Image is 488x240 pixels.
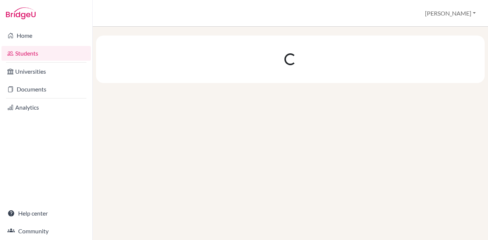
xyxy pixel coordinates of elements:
[1,82,91,97] a: Documents
[1,206,91,221] a: Help center
[422,6,479,20] button: [PERSON_NAME]
[6,7,36,19] img: Bridge-U
[1,100,91,115] a: Analytics
[1,46,91,61] a: Students
[1,64,91,79] a: Universities
[1,28,91,43] a: Home
[1,224,91,239] a: Community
